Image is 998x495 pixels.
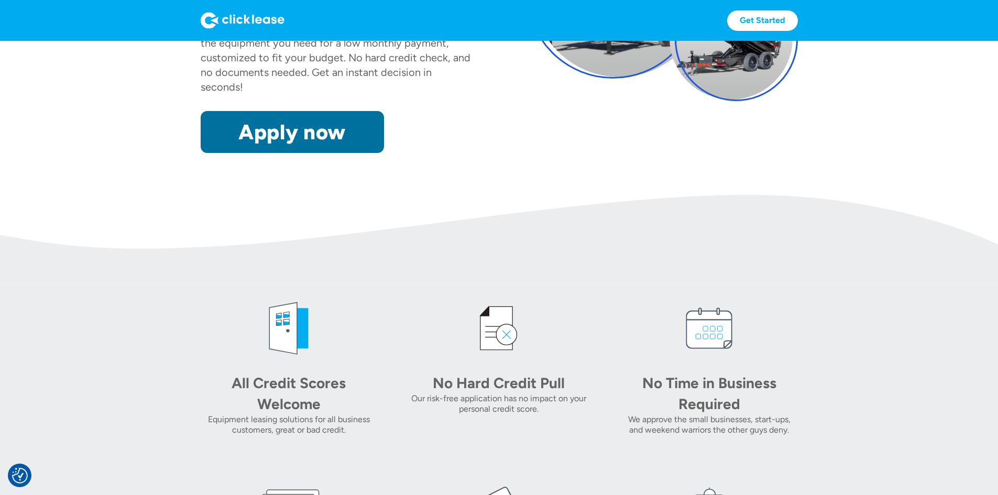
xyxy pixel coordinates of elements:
img: welcome icon [257,297,320,360]
a: Apply now [201,111,384,153]
img: Revisit consent button [12,468,28,483]
img: credit icon [467,297,530,360]
div: Equipment leasing solutions for all business customers, great or bad credit. [201,414,377,435]
div: No Hard Credit Pull [425,372,572,393]
div: All Credit Scores Welcome [215,372,362,414]
img: Logo [201,12,284,29]
div: We approve the small businesses, start-ups, and weekend warriors the other guys deny. [621,414,797,435]
button: Consent Preferences [12,468,28,483]
img: calendar icon [678,297,741,360]
div: has partnered with Clicklease to help you get the equipment you need for a low monthly payment, c... [201,22,470,93]
div: Our risk-free application has no impact on your personal credit score. [411,393,587,414]
div: No Time in Business Required [636,372,783,414]
a: Get Started [727,10,798,31]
